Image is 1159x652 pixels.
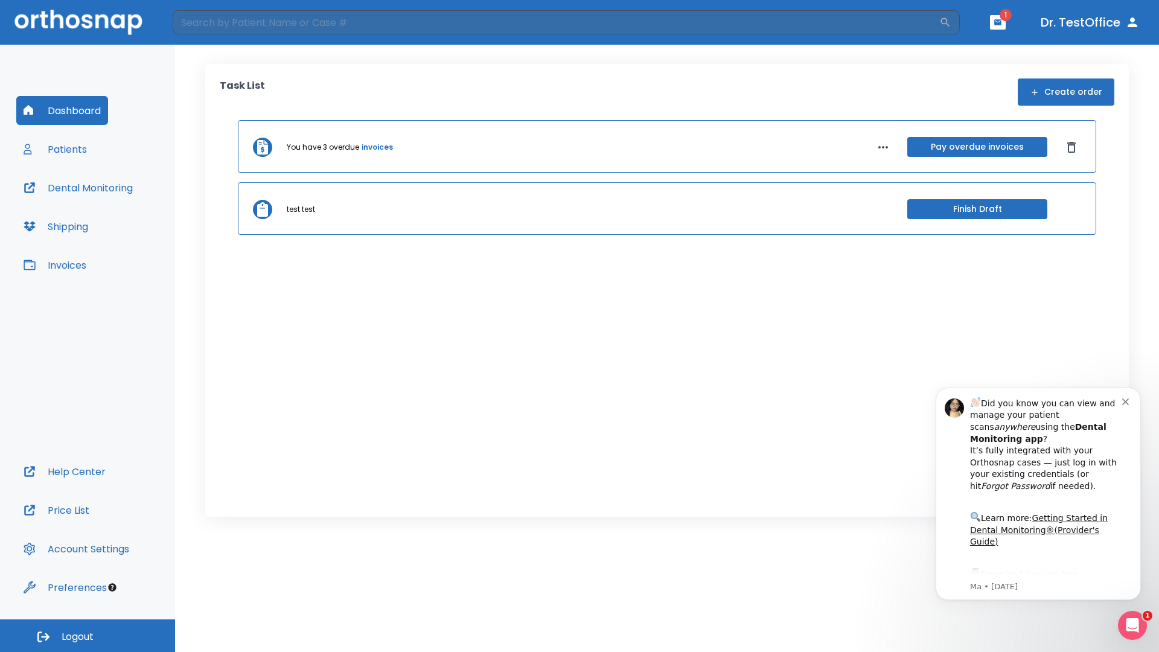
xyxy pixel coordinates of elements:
[1062,138,1081,157] button: Dismiss
[220,78,265,106] p: Task List
[53,212,205,223] p: Message from Ma, sent 1w ago
[1000,9,1012,21] span: 1
[14,10,142,34] img: Orthosnap
[16,212,95,241] button: Shipping
[16,96,108,125] button: Dashboard
[362,142,393,153] a: invoices
[1143,611,1152,621] span: 1
[53,197,205,258] div: Download the app: | ​ Let us know if you need help getting started!
[918,369,1159,619] iframe: Intercom notifications message
[16,251,94,280] button: Invoices
[16,496,97,525] button: Price List
[16,573,114,602] button: Preferences
[53,200,160,222] a: App Store
[1036,11,1145,33] button: Dr. TestOffice
[907,137,1047,157] button: Pay overdue invoices
[1118,611,1147,640] iframe: Intercom live chat
[907,199,1047,219] button: Finish Draft
[287,204,315,215] p: test test
[173,10,939,34] input: Search by Patient Name or Case #
[16,457,113,486] button: Help Center
[16,173,140,202] button: Dental Monitoring
[16,534,136,563] button: Account Settings
[16,135,94,164] button: Patients
[287,142,359,153] p: You have 3 overdue
[107,582,118,593] div: Tooltip anchor
[62,630,94,644] span: Logout
[1018,78,1114,106] button: Create order
[205,26,214,36] button: Dismiss notification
